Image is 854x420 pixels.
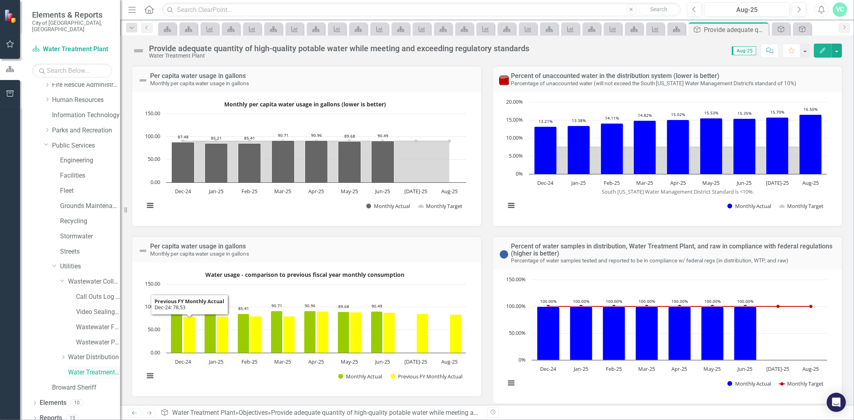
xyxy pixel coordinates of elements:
[509,152,523,159] text: 5.00%
[506,116,523,123] text: 15.00%
[635,306,658,360] path: Mar-25, 100. Monthly Actual.
[338,312,350,353] path: May-25, 89.67613391. Monthly Actual.
[737,298,754,304] text: 100.00%
[149,44,529,53] div: Provide adequate quantity of high-quality potable water while meeting and exceeding regulatory st...
[32,10,112,20] span: Elements & Reports
[732,46,756,55] span: Aug-25
[727,380,771,387] button: Show Monthly Actual
[506,98,523,105] text: 20.00%
[372,141,394,183] path: Jun-25, 90.49056289. Monthly Actual.
[537,306,559,360] path: Dec-24, 100. Monthly Actual.
[501,98,834,218] div: Chart. Highcharts interactive chart.
[161,408,481,418] div: » »
[733,119,756,174] path: Jun-25, 15.35301394. Monthly Actual.
[239,409,268,416] a: Objectives
[779,380,824,387] button: Show Monthly Target
[52,96,120,105] a: Human Resources
[132,44,145,57] img: Not Defined
[305,141,328,183] path: Apr-25, 90.96435178. Monthly Actual.
[671,112,685,117] text: 15.02%
[52,383,120,392] a: Broward Sheriff
[667,120,689,174] path: Apr-25, 15.02359952. Monthly Actual.
[511,242,833,257] a: Percent of water samples in distribution, Water Treatment Plant, and raw in compliance with feder...
[148,155,160,162] text: 50.00
[145,132,160,140] text: 100.00
[205,314,216,353] path: Jan-25, 85.20566922. Monthly Actual.
[52,111,120,120] a: Information Technology
[606,365,622,372] text: Feb-25
[52,80,120,90] a: Fire Rescue Administration
[338,373,382,380] button: Show Monthly Actual
[639,298,655,304] text: 100.00%
[172,114,450,183] g: Monthly Actual, series 1 of 2. Bar series with 9 bars.
[272,141,295,183] path: Mar-25, 90.70816585. Monthly Actual.
[60,232,120,241] a: Stormwater
[802,365,819,372] text: Aug-25
[572,118,586,123] text: 13.38%
[534,127,557,174] path: Dec-24, 13.21365171. Monthly Actual.
[735,202,771,210] text: Monthly Actual
[704,2,790,17] button: Aug-25
[208,188,223,195] text: Jan-25
[76,308,120,317] a: Video Sealing Operations ([PERSON_NAME])
[809,305,812,308] path: Aug-25, 100. Monthly Target.
[704,25,767,35] div: Provide adequate quantity of high-quality potable water while meeting and exceeding regulatory st...
[250,316,262,353] path: Feb-25, 79.73318775. Previous FY Monthly Actual.
[787,202,824,210] text: Monthly Target
[338,142,361,183] path: May-25, 89.67613391. Monthly Actual.
[670,179,686,186] text: Apr-25
[506,200,517,211] button: View chart menu, Chart
[601,124,623,174] path: Feb-25, 14.10861121. Monthly Actual.
[671,298,688,304] text: 100.00%
[150,242,246,250] a: Per capita water usage in gallons
[60,217,120,226] a: Recycling
[60,202,120,211] a: Grounds Maintenance
[70,400,83,406] div: 10
[162,3,681,17] input: Search ClearPoint...
[606,298,622,304] text: 100.00%
[181,140,451,143] g: Monthly Target, series 2 of 2 with 9 data points.
[374,202,410,210] text: Monthly Actual
[238,314,249,353] path: Feb-25, 85.41259023. Monthly Actual.
[506,302,526,310] text: 100.00%
[205,144,228,183] path: Jan-25, 85.20566922. Monthly Actual.
[184,317,195,353] path: Dec-24, 78.5323727. Previous FY Monthly Actual.
[68,368,120,377] a: Water Treatment Plant
[278,132,289,138] text: 90.71
[636,179,653,186] text: Mar-25
[4,9,18,24] img: ClearPoint Strategy
[60,186,120,196] a: Fleet
[140,268,470,388] svg: Interactive chart
[150,250,249,257] small: Monthly per capita water usage in gallons
[283,316,295,353] path: Mar-25, 79.51697567. Previous FY Monthly Actual.
[346,373,382,380] text: Monthly Actual
[539,118,553,124] text: 13.21%
[737,110,752,116] text: 15.35%
[441,188,458,195] text: Aug-25
[415,140,418,143] path: Jul-25, 90. Monthly Target.
[341,358,358,365] text: May-25
[52,141,120,150] a: Public Services
[215,140,218,143] path: Jan-25, 90. Monthly Target.
[506,377,517,388] button: View chart menu, Chart
[802,179,819,186] text: Aug-25
[779,203,824,210] button: Show Monthly Target
[344,133,355,139] text: 89.68
[76,292,120,302] a: Call Outs Log ([PERSON_NAME] and [PERSON_NAME])
[638,365,655,372] text: Mar-25
[271,409,571,416] div: Provide adequate quantity of high-quality potable water while meeting and exceeding regulatory st...
[175,358,191,365] text: Dec-24
[511,72,720,80] a: Percent of unaccounted water in the distribution system (lower is better)
[570,306,592,360] path: Jan-25, 100. Monthly Actual.
[405,358,428,365] text: [DATE]-25
[633,121,656,174] path: Mar-25, 14.8201472. Monthly Actual.
[603,179,619,186] text: Feb-25
[417,314,428,353] path: Jul-25, 85.24925936. Previous FY Monthly Actual.
[639,4,679,15] button: Search
[60,171,120,180] a: Facilities
[573,365,588,372] text: Jan-25
[241,188,257,195] text: Feb-25
[668,306,691,360] path: Apr-25, 100. Monthly Actual.
[501,276,831,396] svg: Interactive chart
[178,134,189,140] text: 87.48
